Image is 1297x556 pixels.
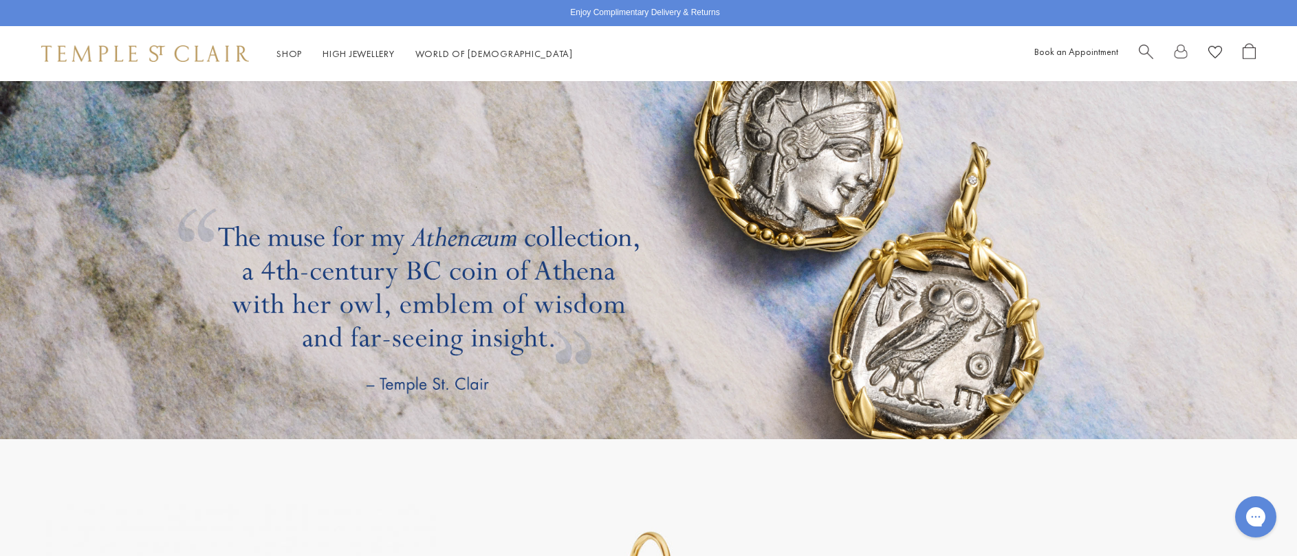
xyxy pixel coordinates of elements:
a: View Wishlist [1208,43,1222,65]
img: Temple St. Clair [41,45,249,62]
a: Open Shopping Bag [1243,43,1256,65]
a: Book an Appointment [1034,45,1118,58]
iframe: Gorgias live chat messenger [1228,491,1283,542]
a: ShopShop [276,47,302,60]
a: High JewelleryHigh Jewellery [323,47,395,60]
p: Enjoy Complimentary Delivery & Returns [570,6,719,20]
nav: Main navigation [276,45,573,63]
a: Search [1139,43,1153,65]
a: World of [DEMOGRAPHIC_DATA]World of [DEMOGRAPHIC_DATA] [415,47,573,60]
